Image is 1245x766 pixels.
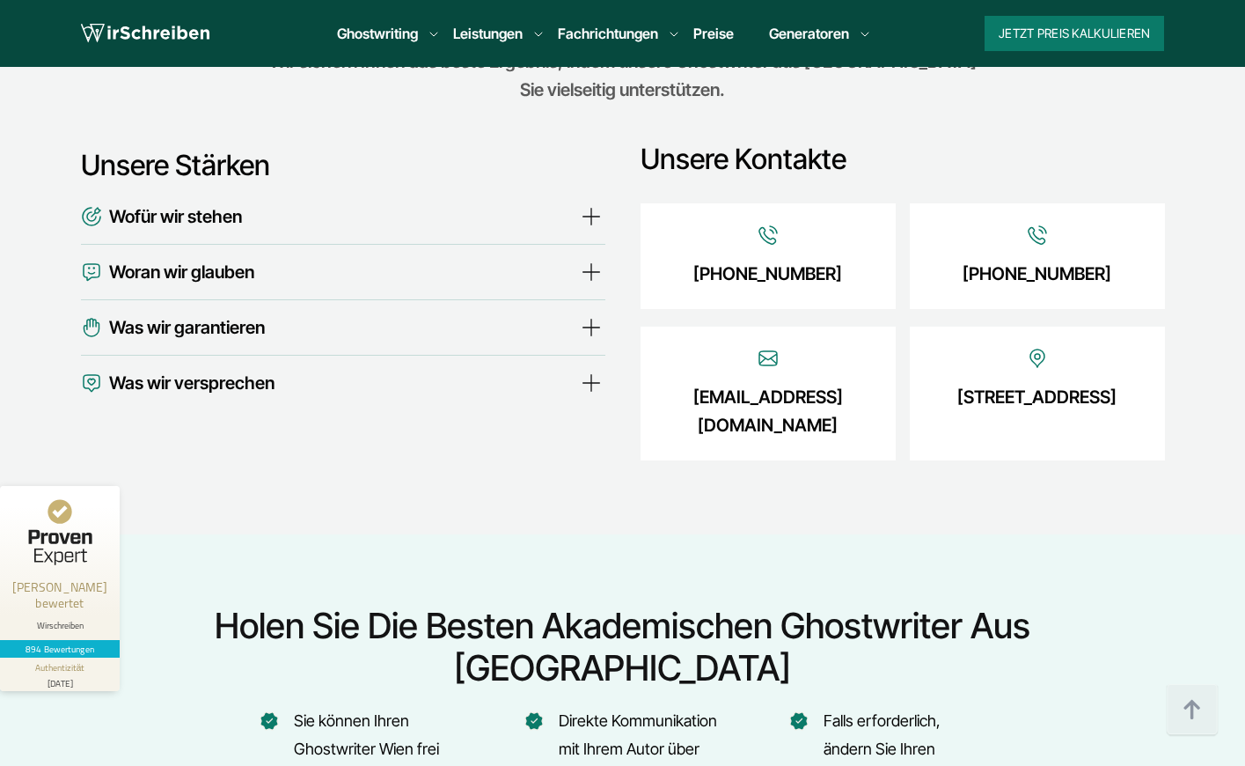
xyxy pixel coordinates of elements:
a: Preise [693,25,734,42]
img: Icon [758,225,779,246]
img: Icon [758,348,779,369]
summary: Was wir versprechen [81,369,605,397]
a: [STREET_ADDRESS] [957,383,1117,411]
a: [PHONE_NUMBER] [693,260,842,288]
summary: Was wir garantieren [81,313,605,342]
div: Wirschreiben [7,620,113,631]
div: Unsere Stärken [81,148,605,183]
img: Icon [81,203,102,231]
img: Icon [81,258,102,286]
summary: Wofür wir stehen [81,203,605,231]
h2: Holen Sie die besten akademischen Ghostwriter aus [GEOGRAPHIC_DATA] [75,605,1171,689]
a: Ghostwriting [337,23,418,44]
p: Wir sichern Ihnen das beste Ergebnis, indem unsere Ghostwriter aus [GEOGRAPHIC_DATA] Sie vielseit... [266,48,979,104]
div: Unsere Kontakte [641,142,1165,177]
a: Generatoren [769,23,849,44]
button: Jetzt Preis kalkulieren [985,16,1164,51]
img: logo wirschreiben [81,20,209,47]
img: Icon [81,313,102,342]
div: [DATE] [7,674,113,688]
img: Icon [81,369,102,397]
summary: Woran wir glauben [81,258,605,286]
span: Wofür wir stehen [109,203,242,231]
img: Icon [1027,225,1048,246]
span: Was wir garantieren [109,313,265,342]
div: Authentizität [35,661,85,674]
span: Was wir versprechen [109,369,275,397]
img: button top [1166,684,1219,737]
span: Woran wir glauben [109,258,254,286]
a: [EMAIL_ADDRESS][DOMAIN_NAME] [665,383,869,439]
a: [PHONE_NUMBER] [963,260,1111,288]
a: Leistungen [453,23,523,44]
img: Icon [1027,348,1048,369]
a: Fachrichtungen [558,23,658,44]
